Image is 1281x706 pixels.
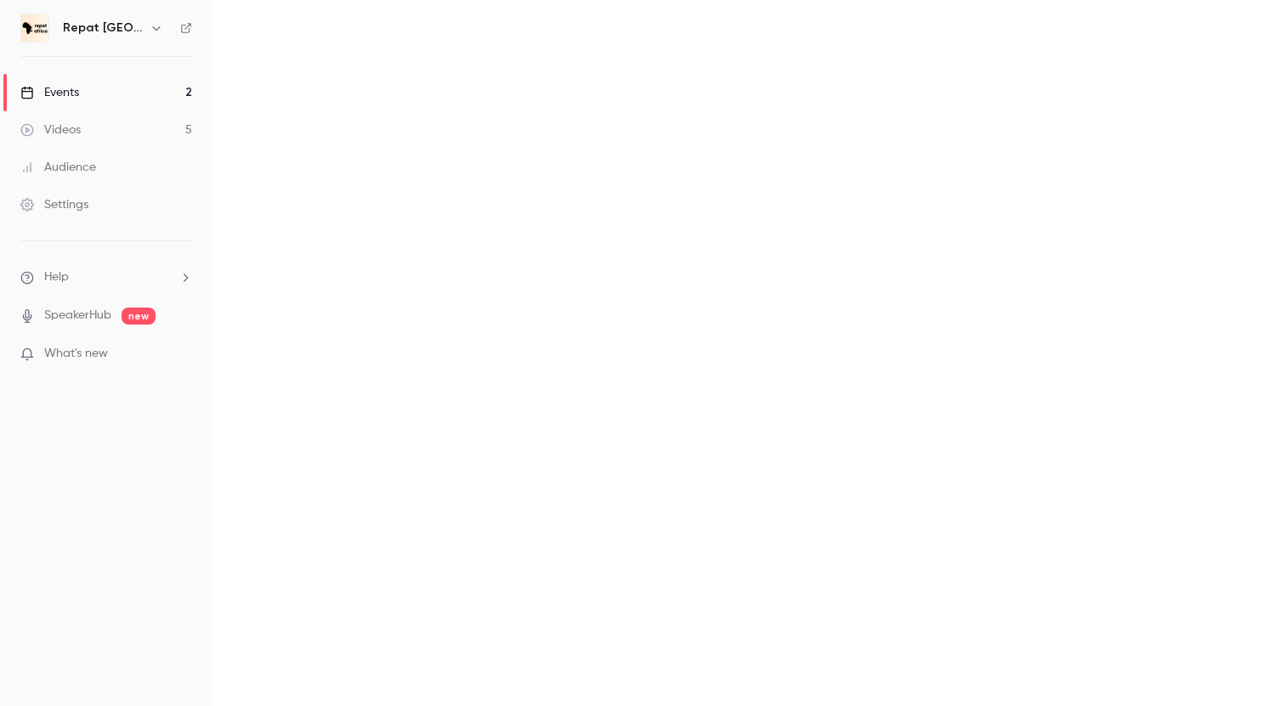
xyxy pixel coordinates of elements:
img: Repat Africa [21,14,48,42]
div: Videos [20,121,81,138]
h6: Repat [GEOGRAPHIC_DATA] [63,20,143,37]
span: new [122,308,156,325]
div: Events [20,84,79,101]
span: Help [44,268,69,286]
li: help-dropdown-opener [20,268,192,286]
div: Audience [20,159,96,176]
span: What's new [44,345,108,363]
div: Settings [20,196,88,213]
a: SpeakerHub [44,307,111,325]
